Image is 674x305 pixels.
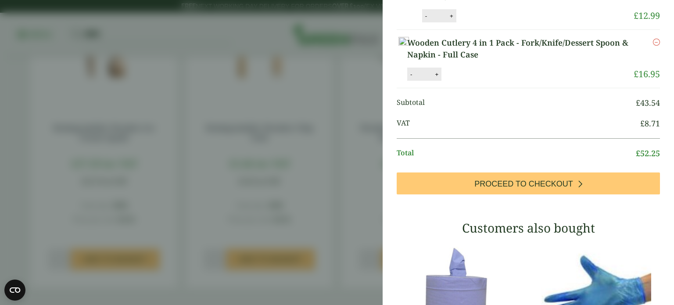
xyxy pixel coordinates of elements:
[407,37,634,61] a: Wooden Cutlery 4 in 1 Pack - Fork/Knife/Dessert Spoon & Napkin - Full Case
[640,118,660,129] bdi: 8.71
[634,68,660,80] bdi: 16.95
[432,71,441,78] button: +
[636,97,660,108] bdi: 43.54
[634,10,660,22] bdi: 12.99
[397,221,660,236] h3: Customers also bought
[653,37,660,47] a: Remove this item
[4,280,25,301] button: Open CMP widget
[636,148,640,158] span: £
[474,179,573,189] span: Proceed to Checkout
[408,71,415,78] button: -
[397,97,636,109] span: Subtotal
[634,68,638,80] span: £
[636,148,660,158] bdi: 52.25
[397,172,660,194] a: Proceed to Checkout
[397,147,636,159] span: Total
[447,12,456,20] button: +
[640,118,645,129] span: £
[636,97,640,108] span: £
[423,12,430,20] button: -
[397,118,640,129] span: VAT
[634,10,638,22] span: £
